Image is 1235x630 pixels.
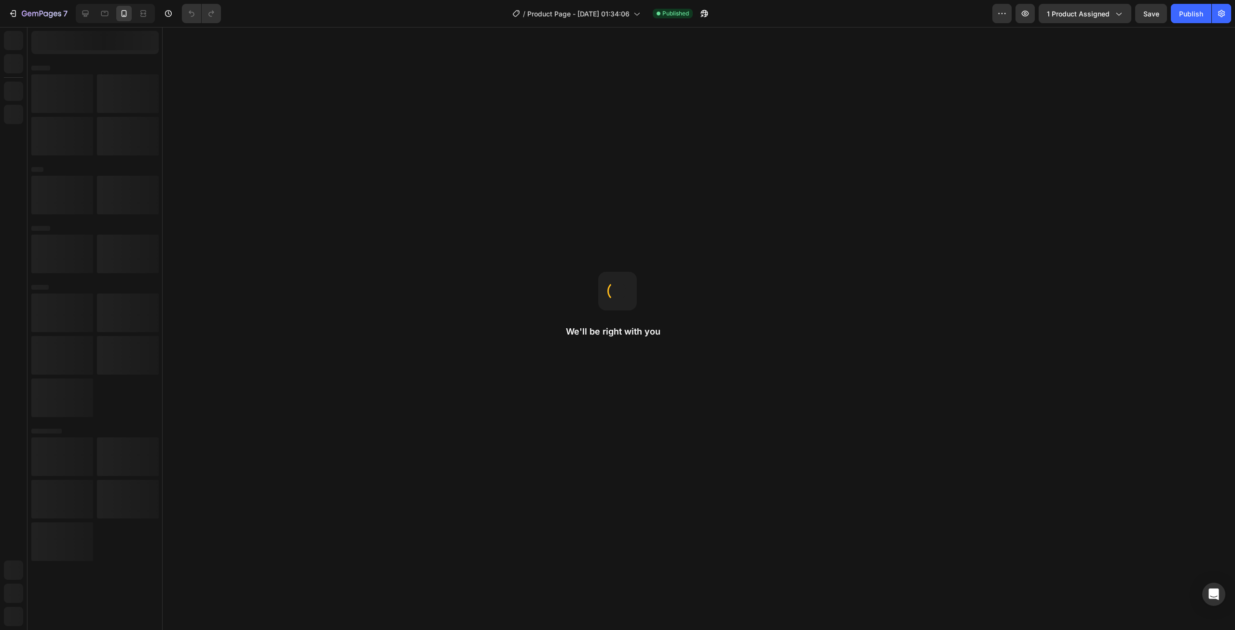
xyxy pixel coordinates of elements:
div: Open Intercom Messenger [1202,583,1225,606]
button: Save [1135,4,1167,23]
span: Product Page - [DATE] 01:34:06 [527,9,630,19]
button: 1 product assigned [1039,4,1131,23]
span: / [523,9,525,19]
div: Publish [1179,9,1203,19]
button: Publish [1171,4,1211,23]
span: Save [1143,10,1159,18]
p: 7 [63,8,68,19]
button: 7 [4,4,72,23]
span: 1 product assigned [1047,9,1110,19]
div: Undo/Redo [182,4,221,23]
span: Published [662,9,689,18]
h2: We'll be right with you [566,326,669,337]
